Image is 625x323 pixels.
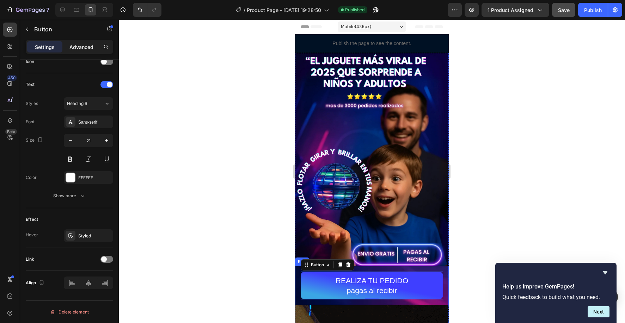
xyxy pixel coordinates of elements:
button: Show more [26,190,113,202]
div: 450 [7,75,17,81]
span: Published [345,7,364,13]
p: Advanced [69,43,93,51]
div: Link [26,256,34,262]
h2: Help us improve GemPages! [502,282,609,291]
div: Show more [53,192,86,199]
div: Hover [26,232,38,238]
p: Settings [35,43,55,51]
div: Size [26,136,44,145]
button: Next question [588,306,609,317]
span: Product Page - [DATE] 19:28:50 [247,6,321,14]
div: Publish [584,6,602,14]
div: Undo/Redo [133,3,161,17]
button: 1 product assigned [482,3,549,17]
div: Sans-serif [78,119,111,125]
button: Heading 6 [64,97,113,110]
div: Beta [5,129,17,135]
p: 7 [46,6,49,14]
div: Icon [26,58,34,65]
div: Styled [78,233,111,239]
button: Save [552,3,575,17]
button: Delete element [26,306,113,318]
div: Text [26,81,35,88]
span: Save [558,7,570,13]
span: / [244,6,245,14]
span: Heading 6 [67,100,87,107]
button: 7 [3,3,53,17]
div: Align [26,278,46,288]
p: Quick feedback to build what you need. [502,294,609,300]
button: Hide survey [601,268,609,277]
div: Delete element [50,308,89,316]
p: Button [34,25,94,33]
button: Publish [578,3,608,17]
span: 1 product assigned [488,6,533,14]
div: FFFFFF [78,175,111,181]
div: Color [26,174,37,181]
div: Styles [26,100,38,107]
div: Font [26,119,35,125]
div: Effect [26,216,38,223]
iframe: Design area [295,20,449,323]
div: Help us improve GemPages! [502,268,609,317]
